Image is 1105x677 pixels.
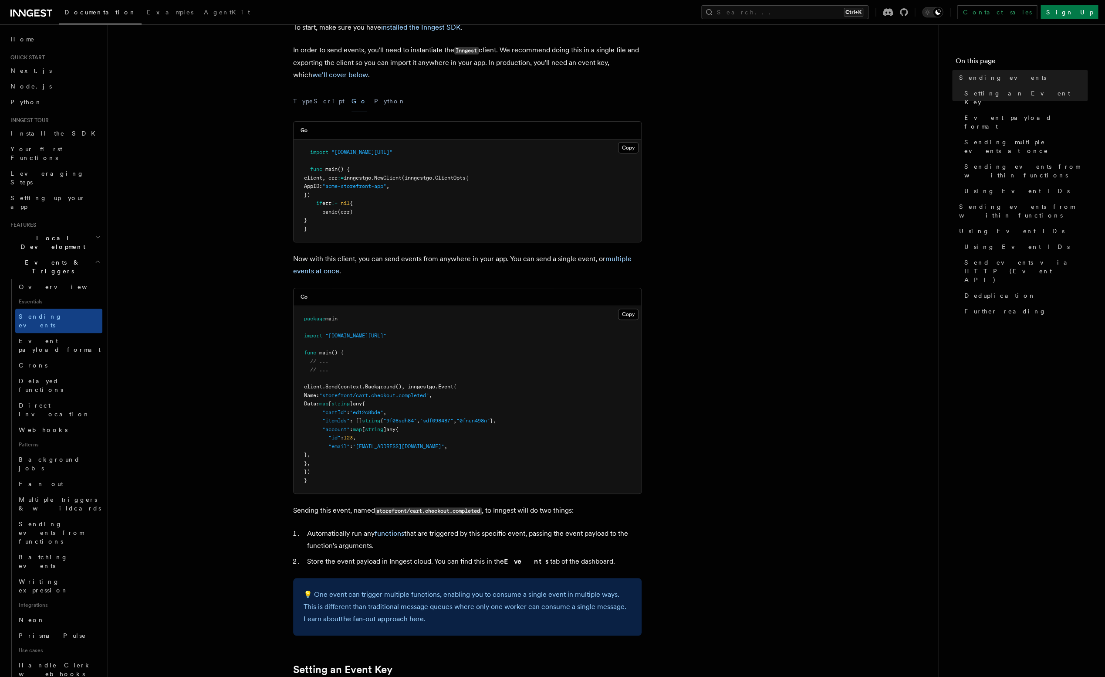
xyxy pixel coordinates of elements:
[957,5,1037,19] a: Contact sales
[331,350,344,356] span: () {
[347,409,350,415] span: :
[325,166,338,172] span: main
[7,166,102,190] a: Leveraging Steps
[453,418,456,424] span: ,
[15,516,102,549] a: Sending events from functions
[10,130,101,137] span: Install the SDK
[328,435,341,441] span: "id"
[15,357,102,373] a: Crons
[10,99,42,105] span: Python
[304,460,310,466] span: },
[844,8,863,17] kbd: Ctrl+K
[15,612,102,628] a: Neon
[304,555,642,568] li: Store the event payload in Inngest cloud. You can find this in the tab of the dashboard.
[331,200,338,206] span: !=
[304,217,307,223] span: }
[7,78,102,94] a: Node.js
[331,149,392,155] span: "[DOMAIN_NAME][URL]"
[301,127,308,134] h3: Go
[338,175,344,181] span: :=
[19,402,90,418] span: Direct invocation
[7,190,102,214] a: Setting up your app
[350,401,365,407] span: ]any{
[7,258,95,276] span: Events & Triggers
[961,239,1088,255] a: Using Event IDs
[304,589,631,625] p: 💡 One event can trigger multiple functions, enabling you to consume a single event in multiple wa...
[293,663,392,676] a: Setting an Event Key
[19,496,101,512] span: Multiple triggers & wildcards
[351,92,367,111] button: Go
[10,83,52,90] span: Node.js
[7,221,36,228] span: Features
[7,126,102,141] a: Install the SDK
[956,56,1088,70] h4: On this page
[15,492,102,516] a: Multiple triggers & wildcards
[362,426,365,432] span: [
[19,426,68,433] span: Webhooks
[325,316,338,322] span: main
[961,303,1088,319] a: Further reading
[19,378,63,393] span: Delayed functions
[344,435,353,441] span: 123
[374,175,402,181] span: NewClient
[490,418,496,424] span: },
[959,202,1088,220] span: Sending events from within functions
[15,628,102,643] a: Prisma Pulse
[19,616,45,623] span: Neon
[964,242,1070,251] span: Using Event IDs
[956,70,1088,85] a: Sending events
[15,279,102,295] a: Overview
[19,632,86,639] span: Prisma Pulse
[19,554,68,569] span: Batching events
[7,234,95,251] span: Local Development
[964,113,1088,131] span: Event payload format
[353,443,444,449] span: "[EMAIL_ADDRESS][DOMAIN_NAME]"
[395,384,456,390] span: (), inngestgo.Event{
[961,110,1088,134] a: Event payload format
[961,85,1088,110] a: Setting an Event Key
[15,574,102,598] a: Writing expression
[15,438,102,452] span: Patterns
[19,362,47,369] span: Crons
[319,350,331,356] span: main
[15,452,102,476] a: Background jobs
[504,557,550,565] strong: Events
[381,23,461,31] a: installed the Inngest SDK
[304,350,316,356] span: func
[304,183,322,189] span: AppID:
[959,73,1046,82] span: Sending events
[10,170,84,186] span: Leveraging Steps
[338,384,365,390] span: (context.
[322,426,350,432] span: "account"
[7,255,102,279] button: Events & Triggers
[199,3,255,24] a: AgentKit
[15,398,102,422] a: Direct invocation
[293,253,642,277] p: Now with this client, you can send events from anywhere in your app. You can send a single event,...
[350,200,353,206] span: {
[964,89,1088,106] span: Setting an Event Key
[353,435,356,441] span: ,
[1041,5,1098,19] a: Sign Up
[956,223,1088,239] a: Using Event IDs
[19,480,63,487] span: Fan out
[959,227,1064,235] span: Using Event IDs
[19,283,108,290] span: Overview
[204,9,250,16] span: AgentKit
[362,418,380,424] span: string
[420,418,453,424] span: "sdf098487"
[10,194,85,210] span: Setting up your app
[701,5,868,19] button: Search...Ctrl+K
[374,92,406,111] button: Python
[456,418,490,424] span: "0fnun498n"
[304,384,325,390] span: client.
[142,3,199,24] a: Examples
[304,192,310,198] span: })
[961,134,1088,159] a: Sending multiple events at once
[7,230,102,255] button: Local Development
[15,295,102,309] span: Essentials
[15,476,102,492] a: Fan out
[322,409,347,415] span: "cartId"
[293,44,642,81] p: In order to send events, you'll need to instantiate the client. We recommend doing this in a sing...
[15,598,102,612] span: Integrations
[454,47,479,54] code: Inngest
